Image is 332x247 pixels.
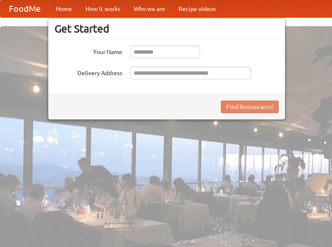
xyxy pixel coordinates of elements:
[55,22,279,35] h3: Get Started
[0,0,49,17] a: FoodMe
[55,46,122,56] label: Your Name
[49,0,79,17] a: Home
[127,0,172,17] a: Who we are
[79,0,127,17] a: How it works
[172,0,222,17] a: Recipe videos
[221,100,279,113] button: Find Restaurants!
[55,67,122,77] label: Delivery Address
